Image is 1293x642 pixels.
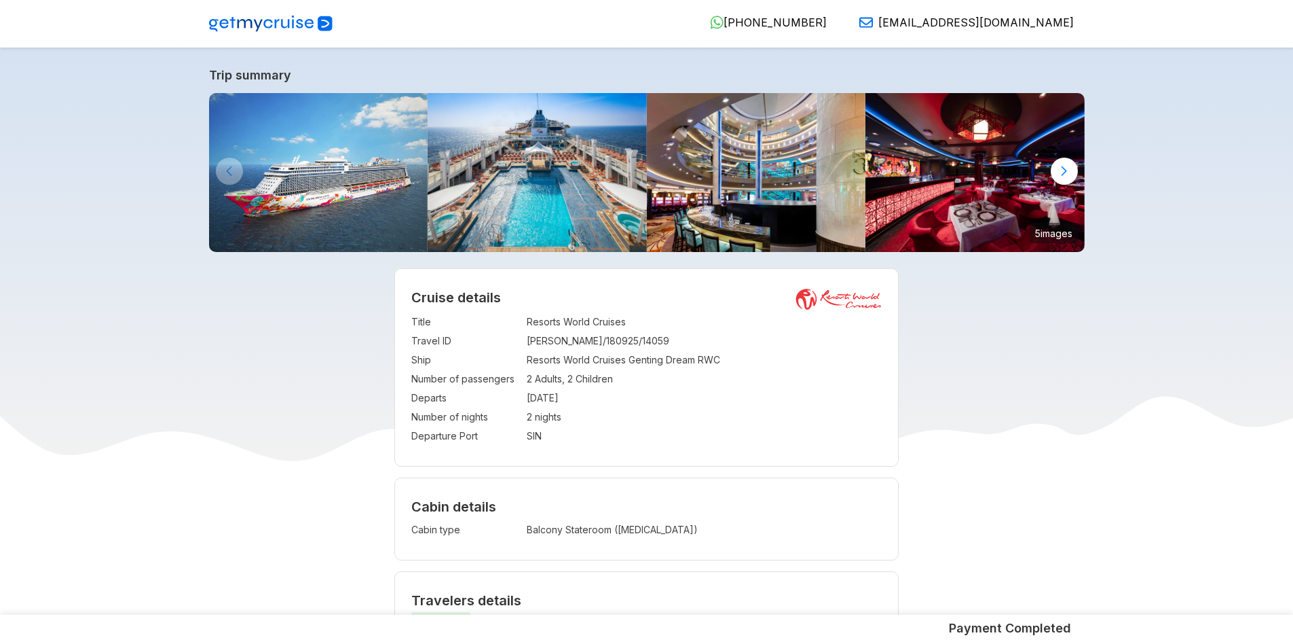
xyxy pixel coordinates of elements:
td: [DATE] [527,389,882,408]
img: WhatsApp [710,16,724,29]
td: Number of nights [411,408,520,427]
td: : [520,427,527,446]
td: : [520,313,527,332]
td: Number of passengers [411,370,520,389]
img: Main-Pool-800x533.jpg [428,93,647,252]
img: 4.jpg [647,93,866,252]
td: Resorts World Cruises [527,313,882,332]
td: 2 nights [527,408,882,427]
td: Departs [411,389,520,408]
td: 2 Adults, 2 Children [527,370,882,389]
a: [EMAIL_ADDRESS][DOMAIN_NAME] [848,16,1074,29]
td: Balcony Stateroom ([MEDICAL_DATA]) [527,520,776,539]
td: Departure Port [411,427,520,446]
td: : [520,520,527,539]
h5: Payment Completed [949,620,1071,637]
small: 5 images [1030,223,1078,243]
td: Resorts World Cruises Genting Dream RWC [527,351,882,370]
span: [PHONE_NUMBER] [724,16,827,29]
img: 16.jpg [865,93,1085,252]
h2: Travelers details [411,592,882,609]
h2: Cruise details [411,289,882,306]
td: SIN [527,427,882,446]
td: Title [411,313,520,332]
a: Trip summary [209,68,1085,82]
p: Name must match passport exactly. Mismatch may lead to denied boarding. [411,611,882,628]
span: IMPORTANT [411,612,470,628]
img: GentingDreambyResortsWorldCruises-KlookIndia.jpg [209,93,428,252]
td: Ship [411,351,520,370]
td: [PERSON_NAME]/180925/14059 [527,332,882,351]
span: [EMAIL_ADDRESS][DOMAIN_NAME] [878,16,1074,29]
img: Email [859,16,873,29]
h4: Cabin details [411,499,882,515]
a: [PHONE_NUMBER] [699,16,827,29]
td: : [520,332,527,351]
td: : [520,351,527,370]
td: : [520,370,527,389]
td: Cabin type [411,520,520,539]
td: : [520,408,527,427]
td: : [520,389,527,408]
td: Travel ID [411,332,520,351]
